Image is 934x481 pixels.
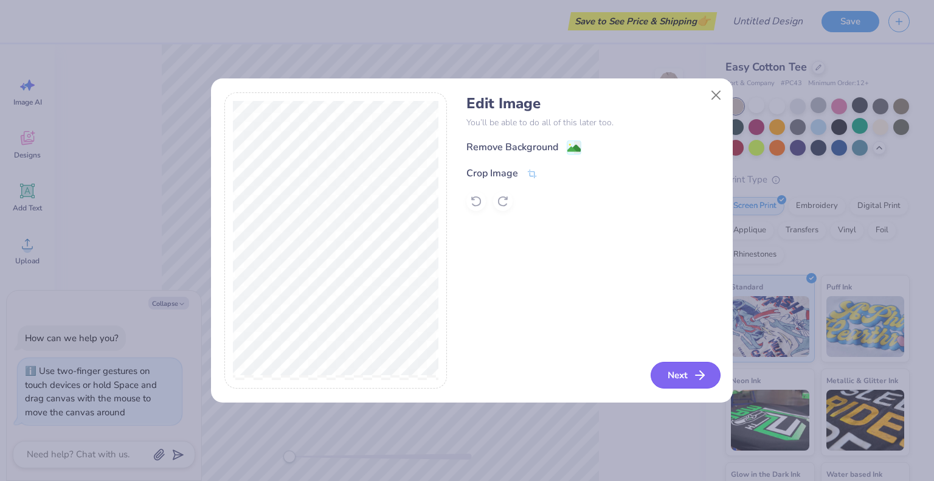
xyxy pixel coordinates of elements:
[466,95,719,112] h4: Edit Image
[466,140,558,154] div: Remove Background
[704,84,727,107] button: Close
[466,116,719,129] p: You’ll be able to do all of this later too.
[466,166,518,181] div: Crop Image
[651,362,721,389] button: Next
